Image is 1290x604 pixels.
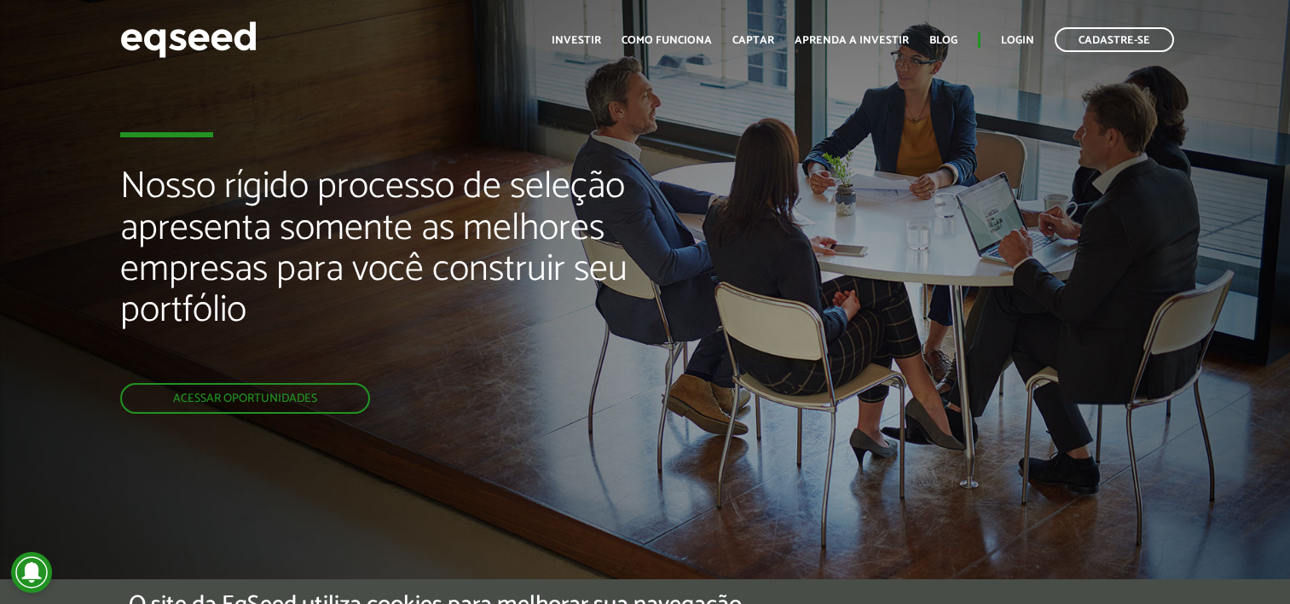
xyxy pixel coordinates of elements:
a: Cadastre-se [1055,27,1174,52]
a: Aprenda a investir [795,35,909,46]
a: Investir [552,35,601,46]
a: Como funciona [622,35,712,46]
a: Login [1001,35,1034,46]
a: Blog [929,35,957,46]
a: Captar [732,35,774,46]
h2: Nosso rígido processo de seleção apresenta somente as melhores empresas para você construir seu p... [120,166,740,383]
a: Acessar oportunidades [120,383,370,414]
img: EqSeed [120,17,257,62]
